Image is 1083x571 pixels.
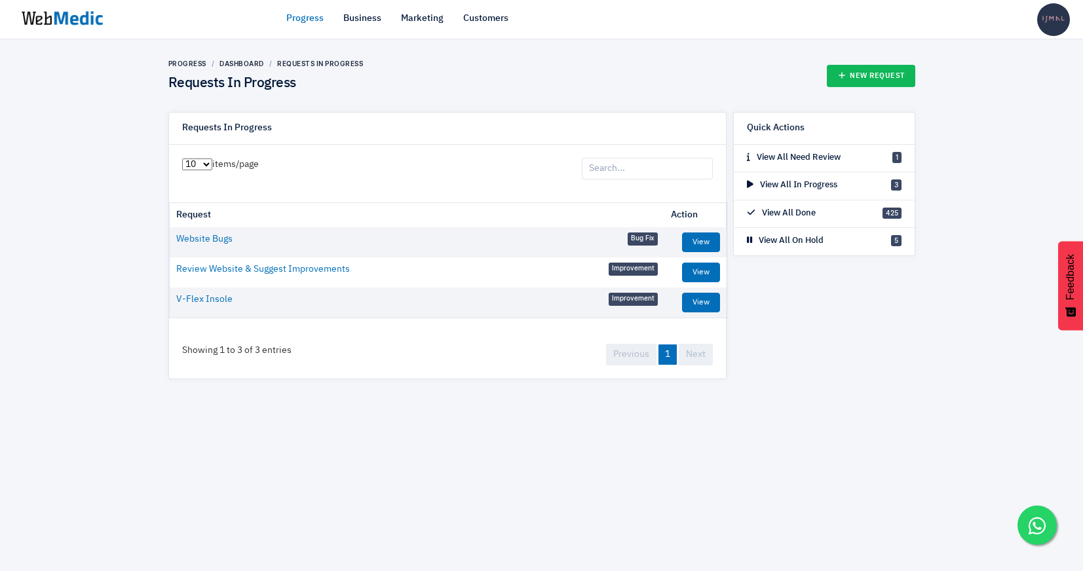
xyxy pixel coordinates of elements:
span: 5 [891,235,902,246]
select: items/page [182,158,212,170]
h4: Requests In Progress [168,75,364,92]
a: Customers [463,12,508,26]
button: Feedback - Show survey [1058,241,1083,330]
span: 425 [883,208,902,219]
input: Search... [582,158,713,180]
a: Marketing [401,12,444,26]
span: Bug Fix [628,232,658,246]
a: View [682,263,720,282]
a: Dashboard [219,60,264,67]
a: Review Website & Suggest Improvements [176,263,350,276]
span: 1 [892,152,902,163]
th: Request [170,203,665,227]
a: View [682,293,720,312]
p: View All In Progress [747,179,837,192]
a: Progress [168,60,206,67]
span: Improvement [609,263,658,276]
span: Feedback [1065,254,1076,300]
th: Action [664,203,727,227]
a: New Request [827,65,915,87]
h6: Requests In Progress [182,122,272,134]
a: Website Bugs [176,232,233,246]
a: Next [679,344,713,365]
a: Progress [286,12,324,26]
a: Requests In Progress [277,60,363,67]
h6: Quick Actions [747,122,805,134]
a: Previous [606,344,656,365]
p: View All Done [747,207,816,220]
a: Business [343,12,381,26]
label: items/page [182,158,259,172]
span: 3 [891,179,902,191]
div: Showing 1 to 3 of 3 entries [169,331,305,371]
span: Improvement [609,293,658,306]
p: View All On Hold [747,234,824,248]
a: 1 [658,344,677,365]
p: View All Need Review [747,151,841,164]
a: V-Flex Insole [176,293,233,306]
a: View [682,232,720,252]
nav: breadcrumb [168,59,364,69]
